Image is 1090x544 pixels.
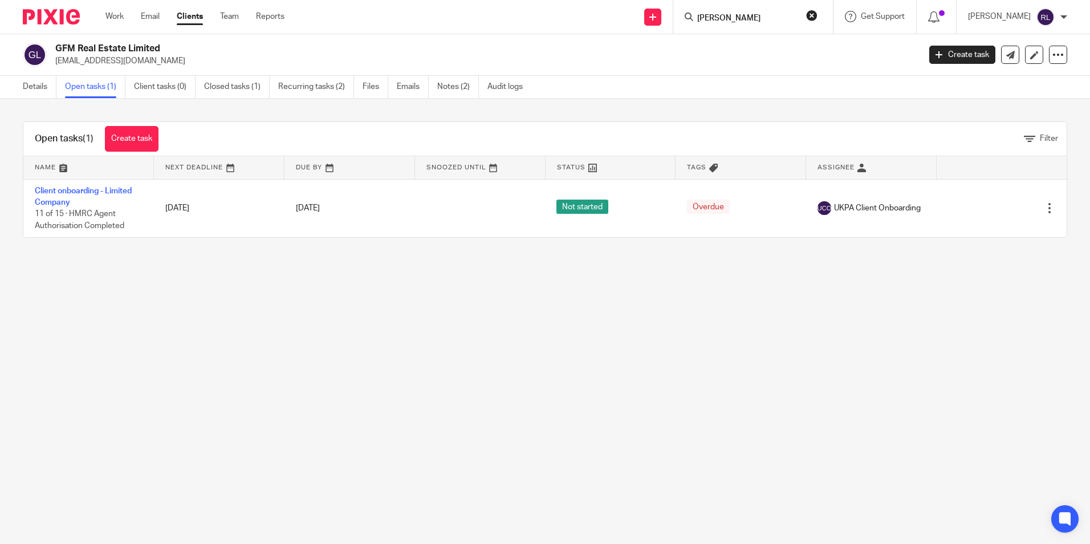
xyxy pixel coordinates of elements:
[83,134,93,143] span: (1)
[141,11,160,22] a: Email
[426,164,486,170] span: Snoozed Until
[556,200,608,214] span: Not started
[296,204,320,212] span: [DATE]
[834,202,921,214] span: UKPA Client Onboarding
[23,76,56,98] a: Details
[55,43,741,55] h2: GFM Real Estate Limited
[1036,8,1055,26] img: svg%3E
[696,14,799,24] input: Search
[806,10,817,21] button: Clear
[557,164,585,170] span: Status
[363,76,388,98] a: Files
[154,179,284,237] td: [DATE]
[55,55,912,67] p: [EMAIL_ADDRESS][DOMAIN_NAME]
[687,200,730,214] span: Overdue
[256,11,284,22] a: Reports
[23,9,80,25] img: Pixie
[23,43,47,67] img: svg%3E
[35,187,132,206] a: Client onboarding - Limited Company
[929,46,995,64] a: Create task
[817,201,831,215] img: svg%3E
[220,11,239,22] a: Team
[35,133,93,145] h1: Open tasks
[397,76,429,98] a: Emails
[487,76,531,98] a: Audit logs
[278,76,354,98] a: Recurring tasks (2)
[105,126,158,152] a: Create task
[1040,135,1058,143] span: Filter
[687,164,706,170] span: Tags
[134,76,196,98] a: Client tasks (0)
[35,210,124,230] span: 11 of 15 · HMRC Agent Authorisation Completed
[437,76,479,98] a: Notes (2)
[65,76,125,98] a: Open tasks (1)
[204,76,270,98] a: Closed tasks (1)
[105,11,124,22] a: Work
[861,13,905,21] span: Get Support
[177,11,203,22] a: Clients
[968,11,1031,22] p: [PERSON_NAME]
